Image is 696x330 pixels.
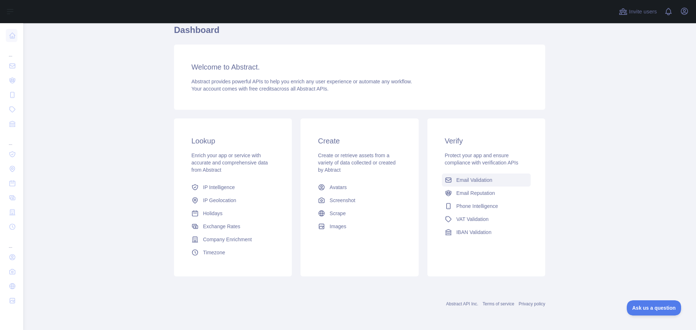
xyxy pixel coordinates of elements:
a: VAT Validation [442,213,531,226]
span: Your account comes with across all Abstract APIs. [191,86,328,92]
span: Company Enrichment [203,236,252,243]
a: IP Intelligence [188,181,277,194]
a: Scrape [315,207,404,220]
span: Screenshot [330,197,355,204]
iframe: Toggle Customer Support [627,300,681,316]
span: IP Intelligence [203,184,235,191]
h3: Welcome to Abstract. [191,62,528,72]
a: Terms of service [482,301,514,306]
span: Holidays [203,210,223,217]
a: Exchange Rates [188,220,277,233]
div: ... [6,43,17,58]
span: IP Geolocation [203,197,236,204]
span: Invite users [629,8,657,16]
span: Scrape [330,210,345,217]
a: Email Validation [442,174,531,187]
a: Avatars [315,181,404,194]
a: Company Enrichment [188,233,277,246]
h3: Verify [445,136,528,146]
a: IP Geolocation [188,194,277,207]
a: Images [315,220,404,233]
button: Invite users [617,6,658,17]
span: Enrich your app or service with accurate and comprehensive data from Abstract [191,153,268,173]
span: Phone Intelligence [456,202,498,210]
a: Timezone [188,246,277,259]
span: Images [330,223,346,230]
span: Abstract provides powerful APIs to help you enrich any user experience or automate any workflow. [191,79,412,84]
a: Holidays [188,207,277,220]
a: Email Reputation [442,187,531,200]
h3: Lookup [191,136,274,146]
h3: Create [318,136,401,146]
h1: Dashboard [174,24,545,42]
span: VAT Validation [456,216,489,223]
span: Create or retrieve assets from a variety of data collected or created by Abtract [318,153,395,173]
span: Email Reputation [456,189,495,197]
span: Timezone [203,249,225,256]
div: ... [6,235,17,249]
a: Privacy policy [519,301,545,306]
span: Avatars [330,184,347,191]
span: Email Validation [456,176,492,184]
a: Screenshot [315,194,404,207]
a: IBAN Validation [442,226,531,239]
span: free credits [249,86,274,92]
a: Abstract API Inc. [446,301,478,306]
a: Phone Intelligence [442,200,531,213]
span: IBAN Validation [456,229,492,236]
span: Exchange Rates [203,223,240,230]
div: ... [6,132,17,146]
span: Protect your app and ensure compliance with verification APIs [445,153,518,166]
